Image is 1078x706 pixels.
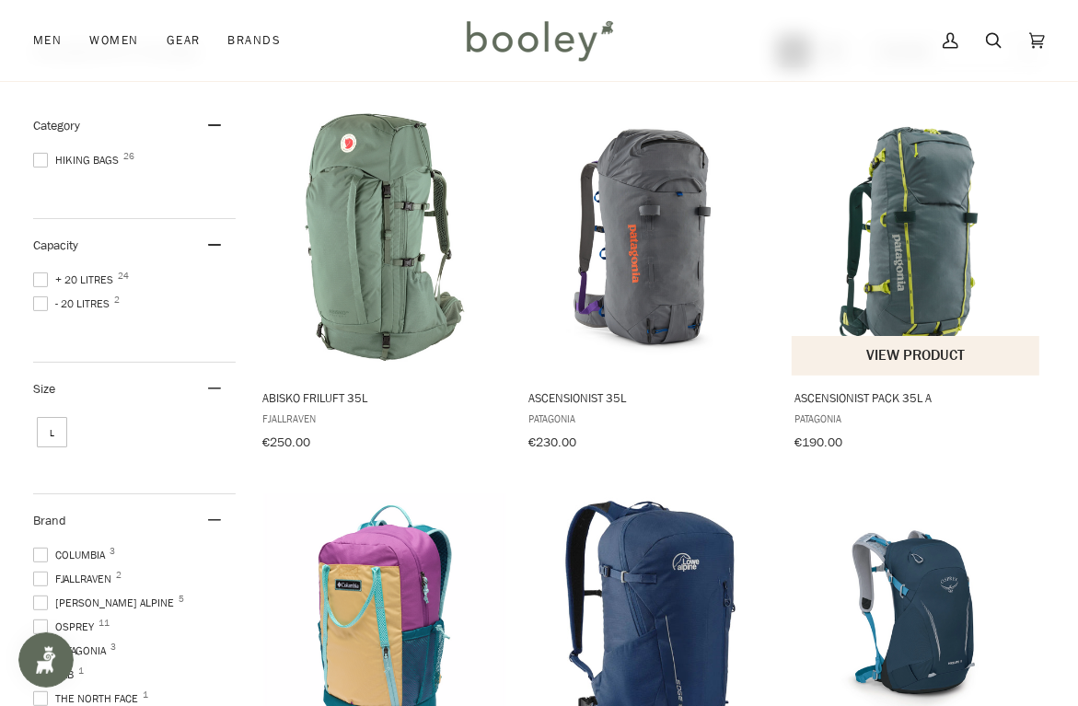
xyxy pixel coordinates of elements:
span: €190.00 [794,434,842,451]
img: Patagonia Ascensionist 35L Noble Grey - Booley Galway [526,112,775,362]
a: Ascensionist Pack 35L A [792,99,1041,457]
span: 2 [116,571,122,580]
span: €230.00 [528,434,576,451]
span: Gear [167,31,201,50]
span: Size [33,380,55,398]
span: 1 [143,690,148,700]
span: Patagonia [794,411,1038,426]
span: Size: L [37,417,67,447]
img: Booley [458,14,620,67]
span: Brands [227,31,281,50]
span: + 20 Litres [33,272,119,288]
span: 1 [78,666,84,676]
a: Ascensionist 35L [526,99,775,457]
span: Rab [33,666,79,683]
span: Fjallraven [262,411,506,426]
span: 3 [110,547,115,556]
span: 5 [179,595,184,604]
span: Category [33,117,80,134]
span: 24 [118,272,129,281]
span: Osprey [33,619,99,635]
img: Patagonia Ascensionist Pack 35L Nouveau Green - Booley Galway [792,112,1041,362]
span: 3 [110,642,116,652]
span: Men [33,31,62,50]
span: Fjallraven [33,571,117,587]
span: Columbia [33,547,110,563]
span: Women [89,31,138,50]
img: Fjallraven Abisko Friluft 35L Patina Green - Booley Galway [260,112,509,362]
span: Patagonia [528,411,772,426]
span: Ascensionist 35L [528,389,772,406]
span: Hiking Bags [33,152,124,168]
a: Abisko Friluft 35L [260,99,509,457]
button: View product [792,336,1039,376]
span: Brand [33,512,66,529]
span: - 20 Litres [33,295,115,312]
span: [PERSON_NAME] Alpine [33,595,180,611]
span: Capacity [33,237,78,254]
span: 11 [99,619,110,628]
span: Abisko Friluft 35L [262,389,506,406]
iframe: Button to open loyalty program pop-up [18,632,74,688]
span: €250.00 [262,434,310,451]
span: 26 [123,152,134,161]
span: Patagonia [33,642,111,659]
span: 2 [114,295,120,305]
span: Ascensionist Pack 35L A [794,389,1038,406]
